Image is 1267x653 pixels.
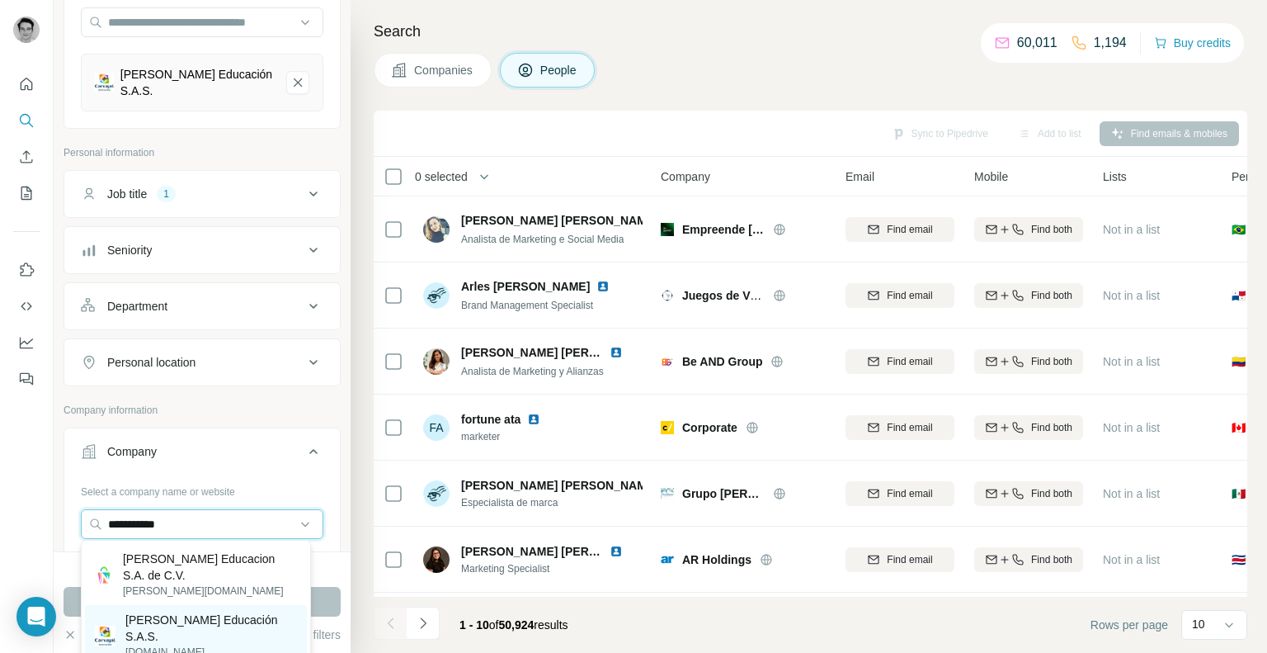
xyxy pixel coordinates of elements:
span: Not in a list [1103,223,1160,236]
button: Navigate to next page [407,607,440,640]
span: Brand Management Specialist [461,300,593,311]
img: Avatar [423,348,450,375]
button: Find both [974,415,1083,440]
div: FA [423,414,450,441]
button: Find email [845,415,954,440]
span: Find email [887,354,932,369]
button: Buy credits [1154,31,1231,54]
span: Find email [887,288,932,303]
span: 🇨🇦 [1232,419,1246,436]
div: Seniority [107,242,152,258]
span: marketer [461,429,560,444]
span: Rows per page [1090,617,1168,633]
button: Find both [974,349,1083,374]
span: Not in a list [1103,487,1160,500]
button: Use Surfe API [13,291,40,321]
img: Avatar [423,480,450,507]
img: Avatar [423,282,450,309]
span: Find both [1031,486,1072,501]
span: [PERSON_NAME] [PERSON_NAME] [461,477,658,494]
span: Analista de Marketing e Social Media [461,234,624,245]
button: Find both [974,283,1083,308]
button: My lists [13,178,40,208]
img: LinkedIn logo [610,545,623,558]
span: People [540,62,578,78]
button: Enrich CSV [13,142,40,172]
button: Seniority [64,230,340,270]
button: Find both [974,547,1083,572]
span: 🇲🇽 [1232,485,1246,502]
button: Company [64,432,340,478]
span: Not in a list [1103,355,1160,368]
span: Especialista de marca [461,495,643,510]
span: fortune ata [461,411,520,428]
span: 1 - 10 [459,618,489,632]
span: Mobile [974,168,1008,185]
img: Logo of AR Holdings [661,553,674,566]
span: Find both [1031,552,1072,567]
button: Use Surfe on LinkedIn [13,255,40,285]
span: Find email [887,486,932,501]
span: Not in a list [1103,421,1160,434]
button: Find email [845,217,954,242]
span: results [459,618,568,632]
div: Open Intercom Messenger [16,597,56,636]
span: Company [661,168,710,185]
span: Find both [1031,354,1072,369]
button: Carvajal Educación S.A.S.-remove-button [286,71,309,94]
span: Find email [887,552,932,567]
p: [PERSON_NAME] Educación S.A.S. [125,612,297,645]
span: [PERSON_NAME] [PERSON_NAME] [461,545,658,558]
span: 50,924 [499,618,535,632]
button: Find both [974,481,1083,506]
span: Find both [1031,288,1072,303]
img: Avatar [13,17,40,43]
span: Juegos de Video Latinoamérica JVLAT [682,289,894,302]
button: Search [13,106,40,135]
img: Logo of Corporate [661,421,674,434]
button: Feedback [13,364,40,394]
button: Find email [845,283,954,308]
div: 1 [157,187,176,201]
span: Corporate [682,419,737,436]
button: Personal location [64,343,340,382]
span: Find email [887,420,932,435]
img: Carvajal Educacion S.A. de C.V. [95,565,113,584]
img: Logo of Empreende Brazil [661,223,674,236]
p: Personal information [64,145,341,160]
p: 60,011 [1017,33,1057,53]
span: Find both [1031,420,1072,435]
button: Dashboard [13,328,40,357]
span: 🇨🇴 [1232,353,1246,370]
span: 🇧🇷 [1232,221,1246,238]
img: Carvajal Educación S.A.S. [95,626,116,647]
span: Be AND Group [682,353,762,370]
span: Companies [414,62,474,78]
img: Logo of Grupo Sanchez [661,487,674,500]
span: 🇵🇦 [1232,287,1246,304]
p: 10 [1192,616,1205,632]
button: Department [64,286,340,326]
img: Logo of Be AND Group [661,355,674,368]
img: LinkedIn logo [610,346,623,359]
span: Analista de Marketing y Alianzas [461,366,604,377]
span: Find both [1031,222,1072,237]
p: Company information [64,403,341,418]
button: Find both [974,217,1083,242]
span: AR Holdings [682,551,751,568]
img: Avatar [423,547,450,573]
span: Arles [PERSON_NAME] [461,280,590,293]
div: Job title [107,186,147,202]
span: Not in a list [1103,289,1160,302]
img: LinkedIn logo [527,413,540,426]
button: Find email [845,349,954,374]
span: Not in a list [1103,553,1160,566]
button: Clear [64,627,111,643]
span: of [489,618,499,632]
div: Department [107,298,167,315]
p: 1,194 [1094,33,1127,53]
img: Avatar [423,216,450,243]
span: Email [845,168,874,185]
p: [PERSON_NAME] Educacion S.A. de C.V. [123,551,297,584]
div: Select a company name or website [81,478,323,499]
